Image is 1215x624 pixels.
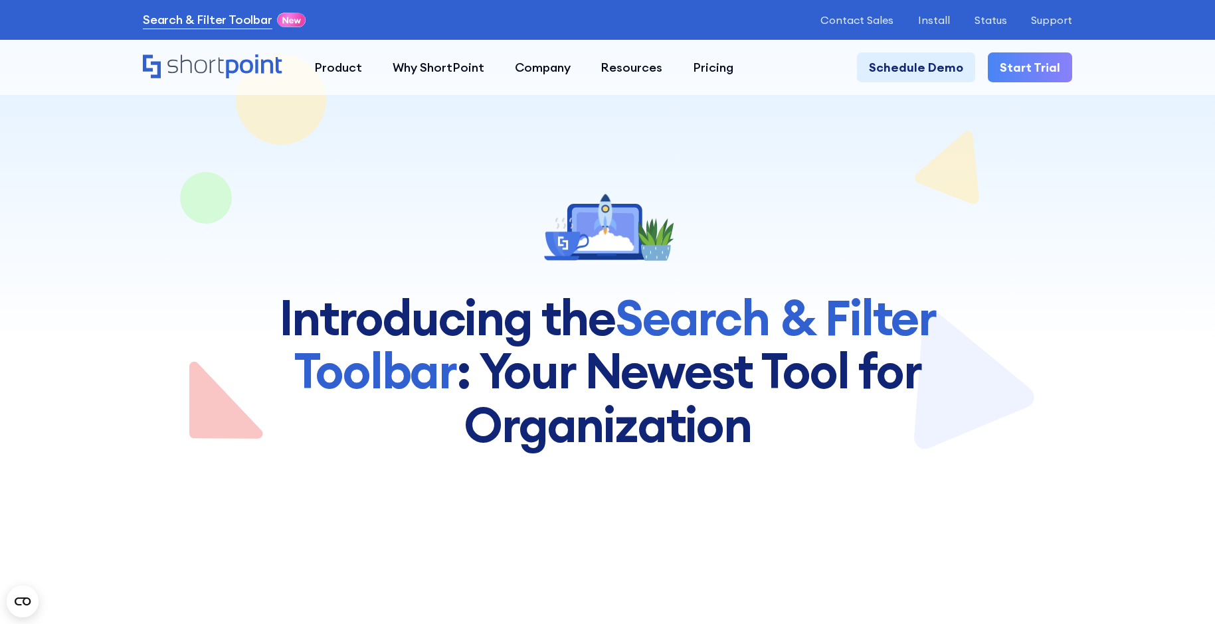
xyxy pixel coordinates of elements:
a: Resources [586,52,678,83]
h1: Introducing the : Your Newest Too﻿l for Organization [243,291,972,451]
a: Why ShortPoint [377,52,500,83]
a: Search & Filter Toolbar [143,11,272,29]
a: Install [918,14,950,27]
a: Support [1031,14,1072,27]
a: Product [299,52,377,83]
a: Start Trial [988,52,1073,83]
div: Why ShortPoint [393,58,484,76]
span: Search & Filter Toolbar [294,287,936,402]
a: Pricing [678,52,749,83]
a: Home [143,54,284,81]
button: Open CMP widget [7,585,39,617]
iframe: Chat Widget [1149,560,1215,624]
div: Product [314,58,362,76]
div: Pricing [693,58,733,76]
a: Schedule Demo [857,52,976,83]
a: Company [500,52,586,83]
div: Resources [601,58,662,76]
div: Company [515,58,571,76]
a: Contact Sales [820,14,893,27]
a: Status [975,14,1007,27]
